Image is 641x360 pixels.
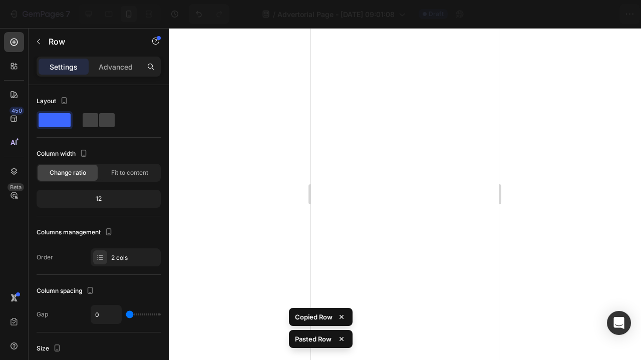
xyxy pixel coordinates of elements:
[37,226,115,239] div: Columns management
[99,62,133,72] p: Advanced
[39,192,159,206] div: 12
[8,183,24,191] div: Beta
[49,36,134,48] p: Row
[583,9,608,20] div: Publish
[546,10,562,19] span: Save
[37,310,48,319] div: Gap
[574,4,616,24] button: Publish
[311,28,499,360] iframe: Design area
[10,107,24,115] div: 450
[429,10,444,19] span: Draft
[273,9,275,20] span: /
[4,4,75,24] button: 7
[50,62,78,72] p: Settings
[111,168,148,177] span: Fit to content
[91,305,121,323] input: Auto
[37,253,53,262] div: Order
[37,95,70,108] div: Layout
[295,312,333,322] p: Copied Row
[607,311,631,335] div: Open Intercom Messenger
[189,4,229,24] div: Undo/Redo
[37,342,63,355] div: Size
[277,9,395,20] span: Advertorial Page - [DATE] 09:01:08
[295,334,332,344] p: Pasted Row
[66,8,70,20] p: 7
[111,253,158,262] div: 2 cols
[37,147,90,161] div: Column width
[537,4,570,24] button: Save
[37,284,96,298] div: Column spacing
[50,168,86,177] span: Change ratio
